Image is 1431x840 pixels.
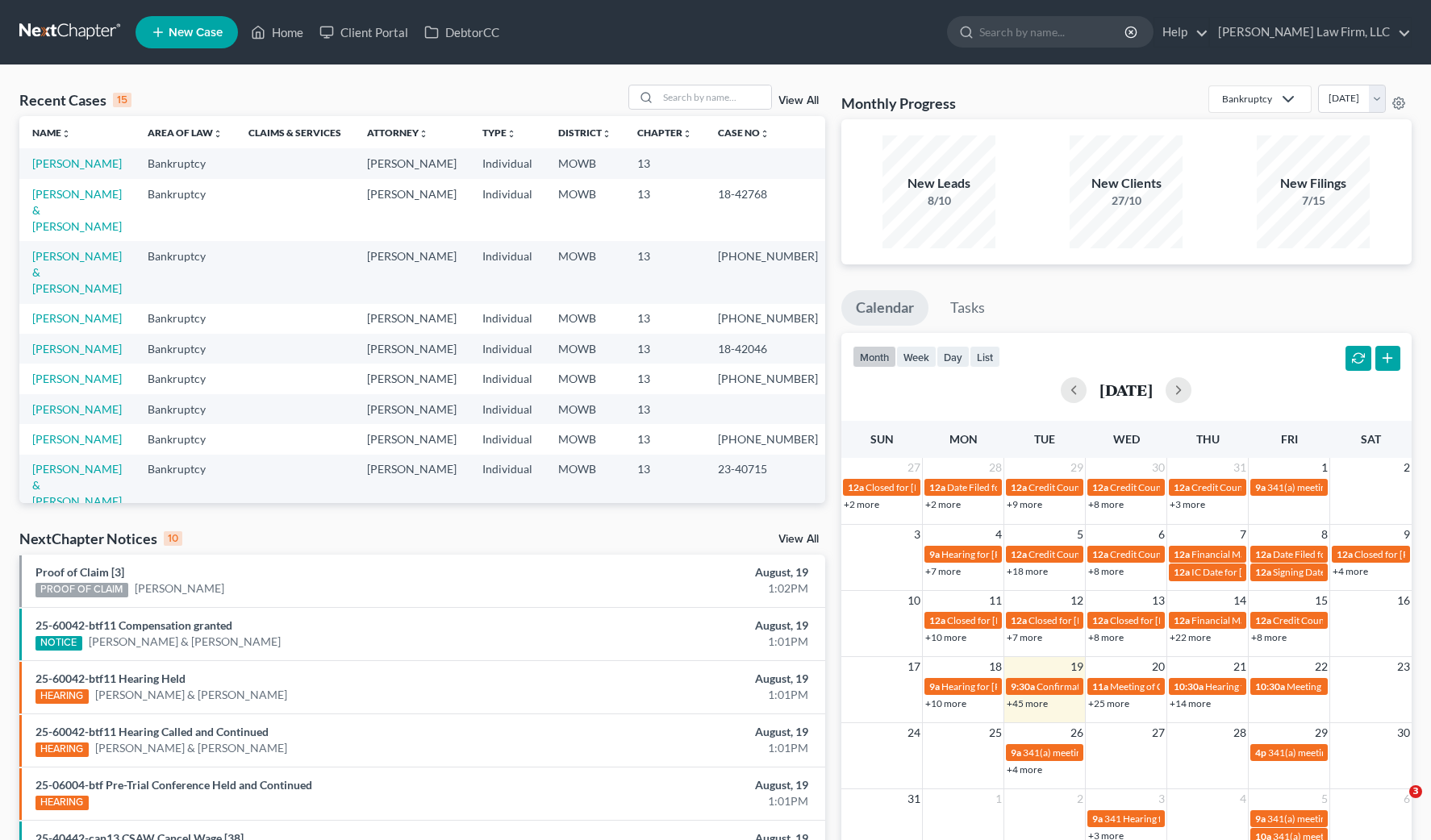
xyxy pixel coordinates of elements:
[906,723,922,742] span: 24
[1255,680,1285,692] span: 10:30a
[1313,723,1329,742] span: 29
[1011,481,1027,493] span: 12a
[1313,591,1329,610] span: 15
[1281,432,1298,446] span: Fri
[32,311,122,325] a: [PERSON_NAME]
[354,148,469,178] td: [PERSON_NAME]
[35,778,312,792] a: 25-06004-btf Pre-Trial Conference Held and Continued
[35,689,89,704] div: HEARING
[1157,789,1166,809] span: 3
[1110,481,1278,493] span: Credit Counseling for [PERSON_NAME]
[135,179,236,241] td: Bankruptcy
[1011,680,1035,692] span: 9:30a
[1011,548,1027,560] span: 12a
[35,636,82,651] div: NOTICE
[1007,697,1048,709] a: +45 more
[243,18,311,47] a: Home
[1088,631,1124,643] a: +8 more
[906,458,922,477] span: 27
[1251,631,1287,643] a: +8 more
[970,346,1000,368] button: list
[1070,174,1183,193] div: New Clients
[882,193,995,209] div: 8/10
[1069,591,1085,610] span: 12
[61,129,71,139] i: unfold_more
[637,127,692,139] a: Chapterunfold_more
[354,304,469,334] td: [PERSON_NAME]
[1320,458,1329,477] span: 1
[1402,458,1412,477] span: 2
[1007,498,1042,510] a: +9 more
[1070,193,1183,209] div: 27/10
[1092,813,1103,825] span: 9a
[987,591,1003,610] span: 11
[949,432,978,446] span: Mon
[1157,525,1166,544] span: 6
[1150,458,1166,477] span: 30
[1313,657,1329,676] span: 22
[853,346,896,368] button: month
[32,187,122,233] a: [PERSON_NAME] & [PERSON_NAME]
[1174,566,1190,578] span: 12a
[1170,631,1211,643] a: +22 more
[35,565,124,579] a: Proof of Claim [3]
[947,614,1068,626] span: Closed for [PERSON_NAME]
[1007,631,1042,643] a: +7 more
[1075,789,1085,809] span: 2
[705,455,831,517] td: 23-40715
[906,657,922,676] span: 17
[135,304,236,334] td: Bankruptcy
[896,346,937,368] button: week
[624,304,705,334] td: 13
[469,179,545,241] td: Individual
[1034,432,1055,446] span: Tue
[169,27,223,39] span: New Case
[561,618,808,634] div: August, 19
[561,777,808,793] div: August, 19
[113,93,131,107] div: 15
[469,334,545,364] td: Individual
[1028,481,1196,493] span: Credit Counseling for [PERSON_NAME]
[987,458,1003,477] span: 28
[947,481,1265,493] span: Date Filed for [GEOGRAPHIC_DATA][PERSON_NAME] & [PERSON_NAME]
[994,525,1003,544] span: 4
[1191,481,1359,493] span: Credit Counseling for [PERSON_NAME]
[1110,680,1289,692] span: Meeting of Creditors for [PERSON_NAME]
[561,580,808,597] div: 1:02PM
[870,432,894,446] span: Sun
[1232,591,1248,610] span: 14
[1320,789,1329,809] span: 5
[469,148,545,178] td: Individual
[1075,525,1085,544] span: 5
[1267,481,1423,493] span: 341(a) meeting for [PERSON_NAME]
[1255,481,1266,493] span: 9a
[1150,723,1166,742] span: 27
[164,531,182,546] div: 10
[624,148,705,178] td: 13
[95,687,287,703] a: [PERSON_NAME] & [PERSON_NAME]
[841,94,956,113] h3: Monthly Progress
[419,129,428,139] i: unfold_more
[236,116,354,148] th: Claims & Services
[482,127,516,139] a: Typeunfold_more
[1255,614,1271,626] span: 12a
[925,565,961,577] a: +7 more
[507,129,516,139] i: unfold_more
[1099,381,1153,398] h2: [DATE]
[545,455,624,517] td: MOWB
[987,657,1003,676] span: 18
[561,740,808,756] div: 1:01PM
[1333,565,1368,577] a: +4 more
[906,789,922,809] span: 31
[1069,458,1085,477] span: 29
[1092,614,1108,626] span: 12a
[1257,193,1370,209] div: 7/15
[135,241,236,303] td: Bankruptcy
[416,18,507,47] a: DebtorCC
[1028,548,1196,560] span: Credit Counseling for [PERSON_NAME]
[624,179,705,241] td: 13
[19,90,131,110] div: Recent Cases
[1023,746,1179,759] span: 341(a) meeting for [PERSON_NAME]
[1196,432,1220,446] span: Thu
[469,394,545,424] td: Individual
